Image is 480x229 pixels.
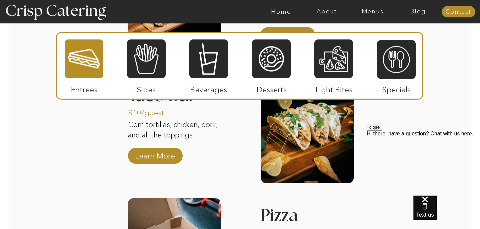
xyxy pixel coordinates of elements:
[265,24,310,43] a: Learn More
[395,8,441,15] a: Blog
[304,8,350,15] a: About
[374,78,418,98] p: Specials
[442,9,475,15] a: Contact
[258,8,304,15] a: Home
[62,78,106,98] p: Entrées
[128,101,172,121] p: $10/guest
[133,144,177,164] a: Learn More
[128,120,221,152] p: Corn tortillas, chicken, pork, and all the toppings
[350,8,395,15] a: Menus
[186,78,231,98] p: Beverages
[249,78,294,98] p: Desserts
[312,78,356,98] p: Light Bites
[367,124,480,204] iframe: podium webchat widget prompt
[124,78,168,98] p: Sides
[260,207,330,226] h3: Pizza
[413,196,480,229] iframe: podium webchat widget bubble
